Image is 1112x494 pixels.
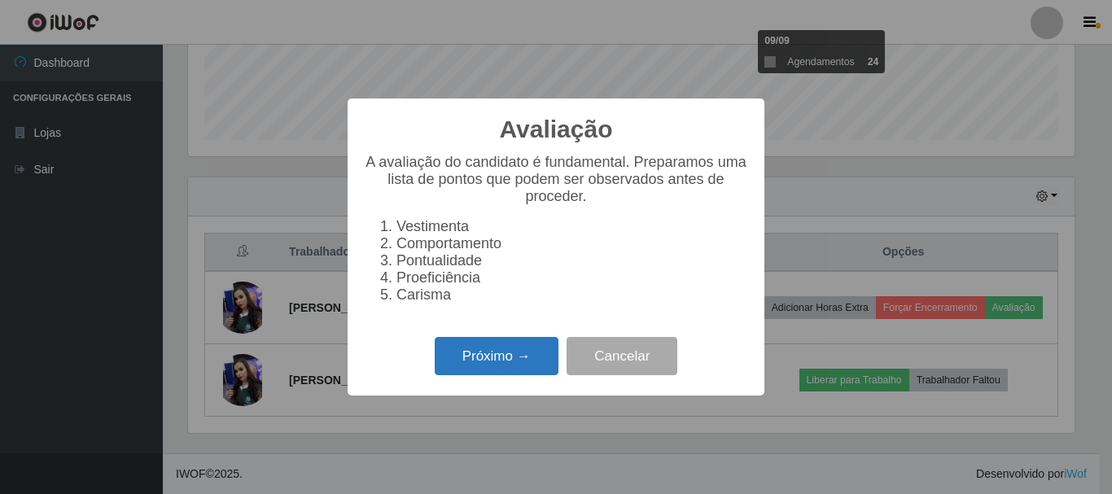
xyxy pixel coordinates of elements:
p: A avaliação do candidato é fundamental. Preparamos uma lista de pontos que podem ser observados a... [364,154,748,205]
h2: Avaliação [500,115,613,144]
button: Próximo → [435,337,558,375]
li: Carisma [396,286,748,304]
li: Vestimenta [396,218,748,235]
li: Proeficiência [396,269,748,286]
button: Cancelar [567,337,677,375]
li: Comportamento [396,235,748,252]
li: Pontualidade [396,252,748,269]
